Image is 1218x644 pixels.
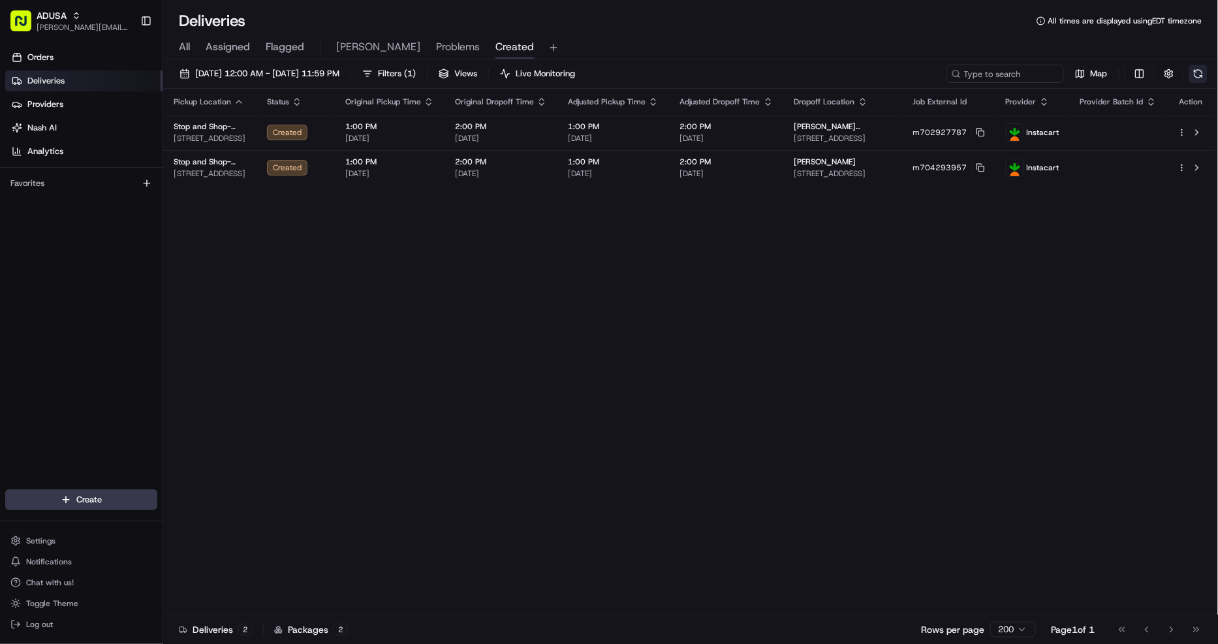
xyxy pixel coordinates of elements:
span: Views [454,68,477,80]
img: 1736555255976-a54dd68f-1ca7-489b-9aae-adbdc363a1c4 [13,125,37,148]
div: Action [1178,97,1205,107]
button: ADUSA [37,9,67,22]
span: Nash AI [27,122,57,134]
span: Knowledge Base [26,256,100,269]
button: m702927787 [913,127,985,138]
span: Created [495,39,534,55]
span: 2:00 PM [455,157,547,167]
span: ( 1 ) [404,68,416,80]
span: Dropoff Location [794,97,855,107]
span: [STREET_ADDRESS] [174,168,246,179]
button: [DATE] 12:00 AM - [DATE] 11:59 PM [174,65,345,83]
span: Create [76,494,102,506]
span: Adjusted Dropoff Time [679,97,760,107]
img: Nash [13,13,39,39]
div: Start new chat [59,125,214,138]
img: profile_instacart_ahold_partner.png [1007,159,1023,176]
button: Settings [5,532,157,550]
button: Create [5,489,157,510]
button: Filters(1) [356,65,422,83]
span: 2:00 PM [679,157,773,167]
img: Archana Ravishankar [13,190,34,211]
button: [PERSON_NAME][EMAIL_ADDRESS][DOMAIN_NAME] [37,22,130,33]
span: Pylon [130,288,158,298]
a: Nash AI [5,117,163,138]
span: m702927787 [913,127,967,138]
div: 💻 [110,258,121,268]
a: Deliveries [5,70,163,91]
p: Welcome 👋 [13,52,238,73]
div: 2 [238,624,253,636]
span: [DATE] [455,133,547,144]
span: [PERSON_NAME] [794,157,856,167]
button: See all [202,167,238,183]
span: Notifications [26,557,72,567]
button: m704293957 [913,162,985,173]
span: Log out [26,619,53,630]
a: Powered byPylon [92,288,158,298]
button: Refresh [1189,65,1208,83]
span: 2:00 PM [455,121,547,132]
div: Page 1 of 1 [1052,623,1095,636]
button: Log out [5,615,157,634]
span: Stop and Shop-504 [174,121,246,132]
button: Toggle Theme [5,594,157,613]
span: Providers [27,99,63,110]
input: Clear [34,84,215,98]
span: Stop and Shop-695 [174,157,246,167]
span: [DATE] [345,133,434,144]
button: ADUSA[PERSON_NAME][EMAIL_ADDRESS][DOMAIN_NAME] [5,5,135,37]
button: Notifications [5,553,157,571]
span: [PERSON_NAME] [336,39,420,55]
img: profile_instacart_ahold_partner.png [1007,124,1023,141]
span: 1:00 PM [345,157,434,167]
span: Instacart [1027,162,1059,173]
span: Assigned [206,39,250,55]
span: [STREET_ADDRESS] [174,133,246,144]
span: [DATE] 12:00 AM - [DATE] 11:59 PM [195,68,339,80]
span: 1:00 PM [568,157,659,167]
div: 2 [334,624,348,636]
button: Map [1069,65,1114,83]
span: Orders [27,52,54,63]
span: [DATE] [568,168,659,179]
span: [DATE] [455,168,547,179]
span: Original Dropoff Time [455,97,534,107]
span: Map [1091,68,1108,80]
span: Analytics [27,146,63,157]
span: [PERSON_NAME] [40,202,106,213]
span: Provider Batch Id [1080,97,1144,107]
span: m704293957 [913,162,967,173]
img: 3855928211143_97847f850aaaf9af0eff_72.jpg [27,125,51,148]
span: [DATE] [345,168,434,179]
h1: Deliveries [179,10,245,31]
div: Packages [274,623,348,636]
span: [PERSON_NAME] [PERSON_NAME] [794,121,892,132]
span: [DATE] [679,133,773,144]
div: We're available if you need us! [59,138,180,148]
button: Chat with us! [5,574,157,592]
span: Toggle Theme [26,598,78,609]
span: 1:00 PM [568,121,659,132]
span: Pickup Location [174,97,231,107]
span: Job External Id [913,97,967,107]
span: [DATE] [116,202,142,213]
button: Start new chat [222,129,238,144]
span: Problems [436,39,480,55]
span: • [108,202,113,213]
span: Live Monitoring [516,68,575,80]
p: Rows per page [922,623,985,636]
span: Flagged [266,39,304,55]
div: Past conversations [13,170,87,180]
span: All times are displayed using EDT timezone [1048,16,1202,26]
span: [STREET_ADDRESS] [794,168,892,179]
span: Chat with us! [26,577,74,588]
span: [STREET_ADDRESS] [794,133,892,144]
span: API Documentation [123,256,210,269]
span: 1:00 PM [345,121,434,132]
input: Type to search [946,65,1064,83]
div: 📗 [13,258,23,268]
span: Status [267,97,289,107]
span: Settings [26,536,55,546]
span: Deliveries [27,75,65,87]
